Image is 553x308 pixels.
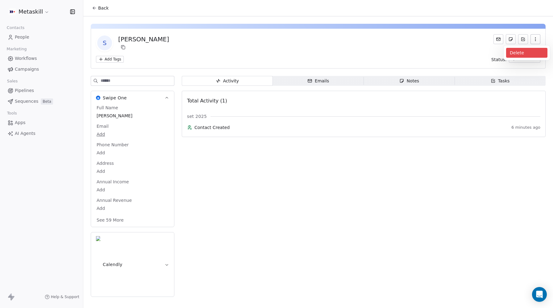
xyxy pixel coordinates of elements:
[5,96,78,106] a: SequencesBeta
[45,294,79,299] a: Help & Support
[399,78,419,84] div: Notes
[307,78,329,84] div: Emails
[97,131,168,137] span: Add
[103,261,123,268] span: Calendly
[41,98,53,105] span: Beta
[4,44,29,54] span: Marketing
[4,109,19,118] span: Tools
[19,8,43,16] span: Metaskill
[95,179,130,185] span: Annual Income
[97,187,168,193] span: Add
[187,113,207,119] span: set 2025
[51,294,79,299] span: Help & Support
[15,55,37,62] span: Workflows
[4,23,27,32] span: Contacts
[103,95,127,101] span: Swipe One
[88,2,112,14] button: Back
[187,98,227,104] span: Total Activity (1)
[97,150,168,156] span: Add
[15,130,35,137] span: AI Agents
[118,35,169,44] div: [PERSON_NAME]
[194,124,509,131] span: Contact Created
[9,8,16,15] img: AVATAR%20METASKILL%20-%20Colori%20Positivo.png
[15,66,39,73] span: Campaigns
[7,6,51,17] button: Metaskill
[491,56,506,63] span: Status:
[532,287,547,302] div: Open Intercom Messenger
[91,91,174,105] button: Swipe OneSwipe One
[93,214,127,226] button: See 59 More
[97,113,168,119] span: [PERSON_NAME]
[5,85,78,96] a: Pipelines
[95,123,110,129] span: Email
[95,160,115,166] span: Address
[95,105,119,111] span: Full Name
[95,142,130,148] span: Phone Number
[15,98,38,105] span: Sequences
[4,77,20,86] span: Sales
[97,35,112,50] span: S
[506,48,547,58] div: Delete
[96,236,100,293] img: Calendly
[97,205,168,211] span: Add
[5,53,78,64] a: Workflows
[491,78,510,84] div: Tasks
[97,168,168,174] span: Add
[15,87,34,94] span: Pipelines
[5,118,78,128] a: Apps
[96,56,124,63] button: Add Tags
[5,64,78,74] a: Campaigns
[91,105,174,227] div: Swipe OneSwipe One
[96,96,100,100] img: Swipe One
[5,32,78,42] a: People
[511,125,540,130] span: 6 minutes ago
[15,34,29,40] span: People
[5,128,78,139] a: AI Agents
[98,5,109,11] span: Back
[15,119,26,126] span: Apps
[95,197,133,203] span: Annual Revenue
[91,232,174,297] button: CalendlyCalendly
